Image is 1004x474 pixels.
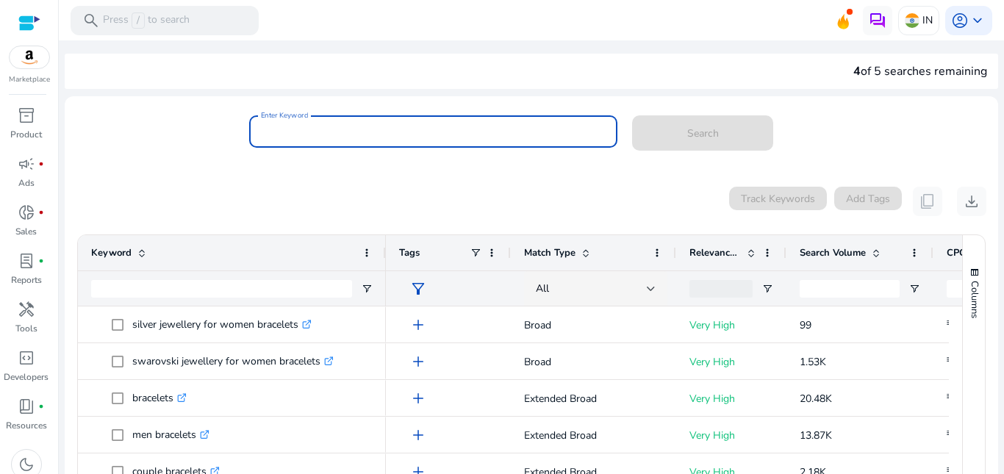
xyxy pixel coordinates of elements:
p: Broad [524,310,663,340]
span: dark_mode [18,456,35,473]
span: fiber_manual_record [38,161,44,167]
span: ₹3 - ₹6 [947,354,980,368]
span: Columns [968,281,981,318]
span: CPC [947,246,966,259]
mat-label: Enter Keyword [261,110,308,121]
span: 1.53K [800,355,826,369]
span: fiber_manual_record [38,403,44,409]
button: Open Filter Menu [761,283,773,295]
span: handyman [18,301,35,318]
input: Keyword Filter Input [91,280,352,298]
p: Ads [18,176,35,190]
button: download [957,187,986,216]
span: add [409,316,427,334]
p: Broad [524,347,663,377]
span: / [132,12,145,29]
input: Search Volume Filter Input [800,280,900,298]
span: 13.87K [800,428,832,442]
span: All [536,281,549,295]
p: swarovski jewellery for women bracelets [132,346,334,376]
p: Very High [689,347,773,377]
span: book_4 [18,398,35,415]
p: Very High [689,384,773,414]
span: ₹12 - ₹20 [947,391,992,405]
p: silver jewellery for women bracelets [132,309,312,340]
p: Extended Broad [524,384,663,414]
p: Developers [4,370,49,384]
span: Keyword [91,246,132,259]
p: Press to search [103,12,190,29]
p: Tools [15,322,37,335]
span: inventory_2 [18,107,35,124]
span: fiber_manual_record [38,258,44,264]
span: lab_profile [18,252,35,270]
span: Relevance Score [689,246,741,259]
span: fiber_manual_record [38,209,44,215]
span: Tags [399,246,420,259]
span: Search Volume [800,246,866,259]
span: campaign [18,155,35,173]
span: account_circle [951,12,969,29]
span: 4 [853,63,861,79]
span: donut_small [18,204,35,221]
span: keyboard_arrow_down [969,12,986,29]
span: add [409,389,427,407]
p: Very High [689,310,773,340]
p: Very High [689,420,773,450]
span: download [963,193,980,210]
span: search [82,12,100,29]
span: filter_alt [409,280,427,298]
p: Product [10,128,42,141]
p: bracelets [132,383,187,413]
p: Resources [6,419,47,432]
div: of 5 searches remaining [853,62,987,80]
span: 99 [800,318,811,332]
p: IN [922,7,933,33]
span: code_blocks [18,349,35,367]
p: Extended Broad [524,420,663,450]
span: Match Type [524,246,575,259]
button: Open Filter Menu [908,283,920,295]
span: ₹3 - ₹6 [947,317,980,331]
img: amazon.svg [10,46,49,68]
p: Reports [11,273,42,287]
p: Sales [15,225,37,238]
span: add [409,426,427,444]
img: in.svg [905,13,919,28]
span: 20.48K [800,392,832,406]
p: men bracelets [132,420,209,450]
p: Marketplace [9,74,50,85]
span: ₹6 - ₹12 [947,428,986,442]
span: add [409,353,427,370]
button: Open Filter Menu [361,283,373,295]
